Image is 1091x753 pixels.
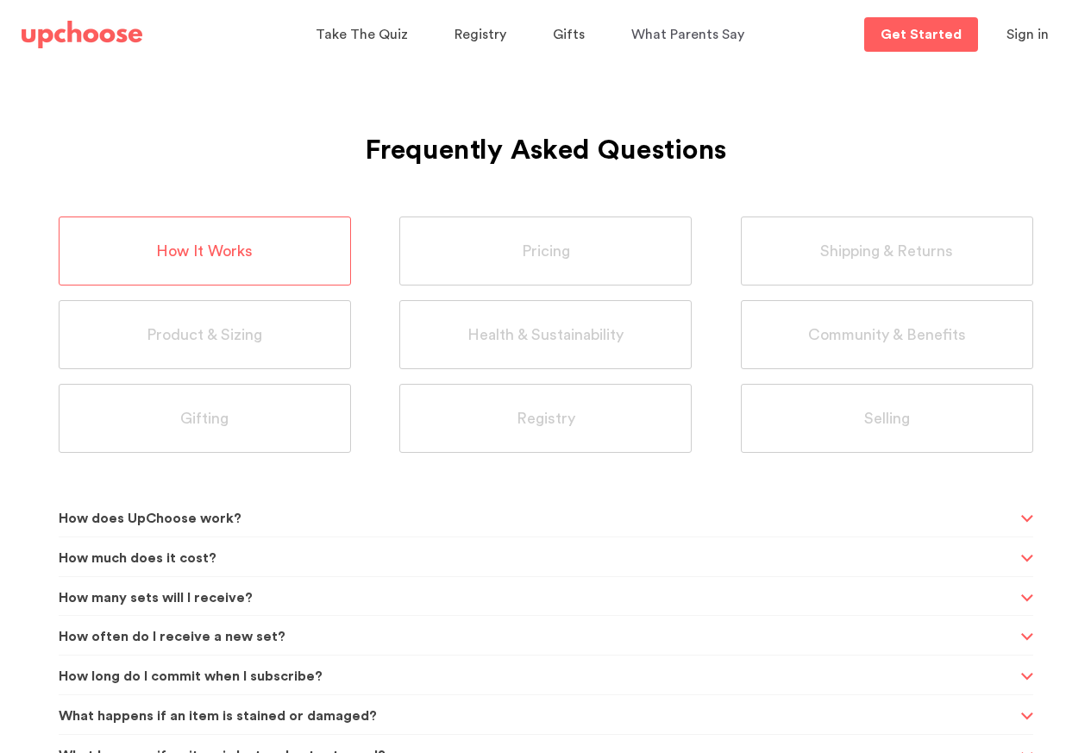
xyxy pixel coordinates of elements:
[1006,28,1049,41] span: Sign in
[455,18,511,52] a: Registry
[59,577,1016,619] span: How many sets will I receive?
[808,325,966,345] span: Community & Benefits
[631,18,749,52] a: What Parents Say
[22,21,142,48] img: UpChoose
[59,91,1033,173] h1: Frequently Asked Questions
[522,242,570,261] span: Pricing
[864,17,978,52] a: Get Started
[985,17,1070,52] button: Sign in
[864,409,910,429] span: Selling
[820,242,953,261] span: Shipping & Returns
[180,409,229,429] span: Gifting
[147,325,262,345] span: Product & Sizing
[156,242,253,261] span: How It Works
[455,28,506,41] span: Registry
[553,18,590,52] a: Gifts
[59,695,1016,737] span: What happens if an item is stained or damaged?
[517,409,575,429] span: Registry
[59,616,1016,658] span: How often do I receive a new set?
[881,28,962,41] p: Get Started
[316,18,413,52] a: Take The Quiz
[631,28,744,41] span: What Parents Say
[59,498,1016,540] span: How does UpChoose work?
[316,28,408,41] span: Take The Quiz
[467,325,624,345] span: Health & Sustainability
[22,17,142,53] a: UpChoose
[553,28,585,41] span: Gifts
[59,656,1016,698] span: How long do I commit when I subscribe?
[59,537,1016,580] span: How much does it cost?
